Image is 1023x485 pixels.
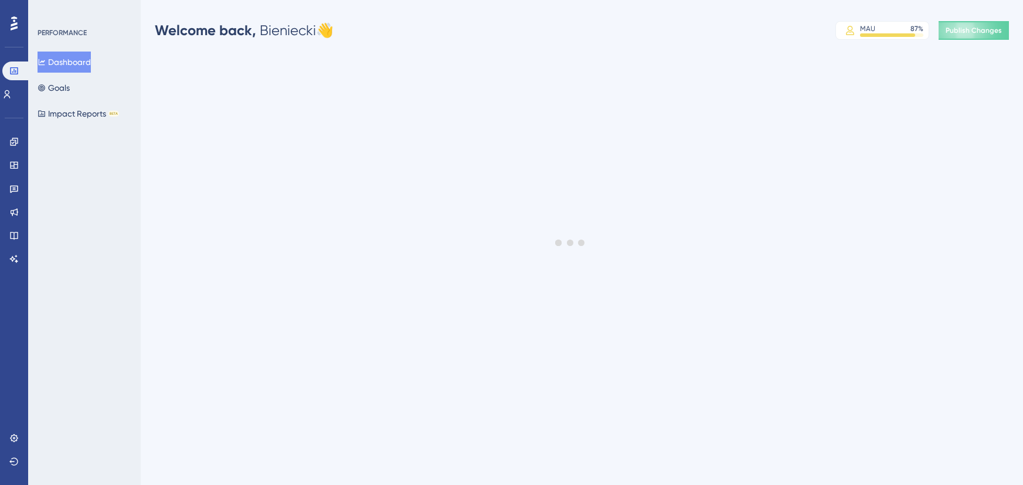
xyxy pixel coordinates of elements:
[939,21,1009,40] button: Publish Changes
[108,111,119,117] div: BETA
[910,24,923,33] div: 87 %
[38,28,87,37] div: PERFORMANCE
[38,52,91,73] button: Dashboard
[155,21,334,40] div: Bieniecki 👋
[38,77,70,98] button: Goals
[155,22,256,39] span: Welcome back,
[860,24,875,33] div: MAU
[38,103,119,124] button: Impact ReportsBETA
